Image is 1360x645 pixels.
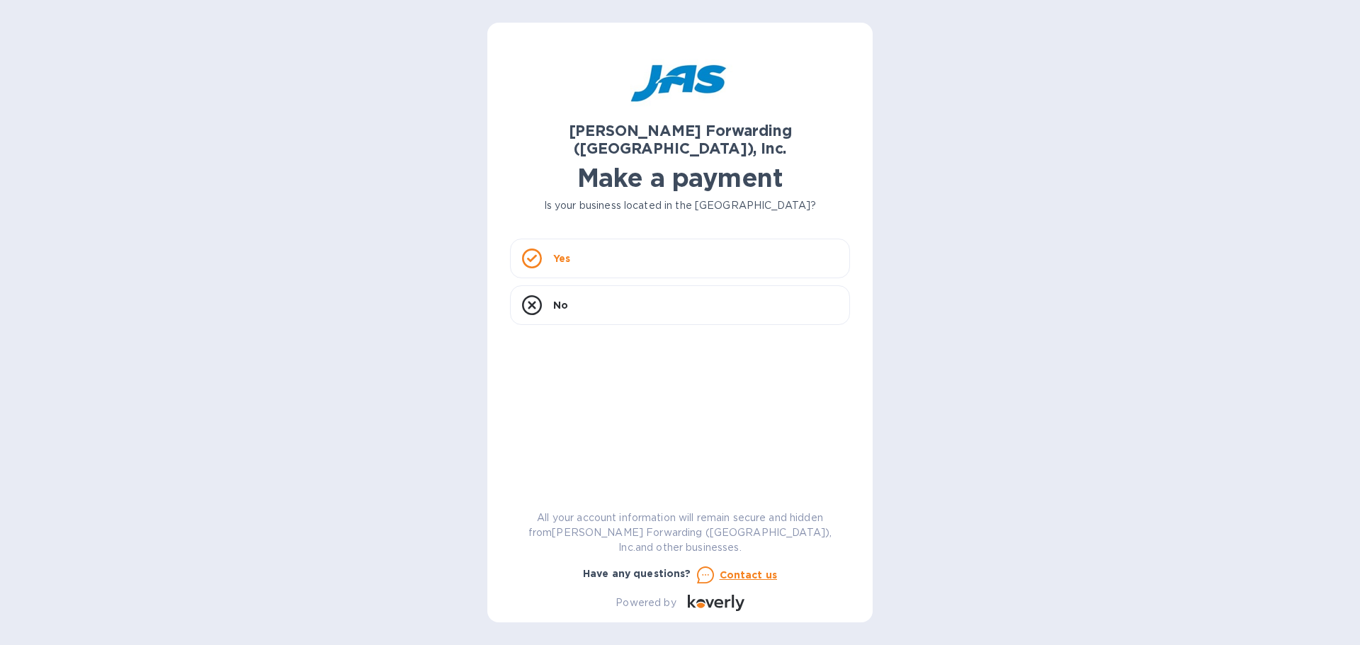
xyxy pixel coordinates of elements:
[583,568,691,579] b: Have any questions?
[569,122,792,157] b: [PERSON_NAME] Forwarding ([GEOGRAPHIC_DATA]), Inc.
[553,298,568,312] p: No
[720,569,778,581] u: Contact us
[510,163,850,193] h1: Make a payment
[510,198,850,213] p: Is your business located in the [GEOGRAPHIC_DATA]?
[553,251,570,266] p: Yes
[510,510,850,555] p: All your account information will remain secure and hidden from [PERSON_NAME] Forwarding ([GEOGRA...
[616,595,676,610] p: Powered by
